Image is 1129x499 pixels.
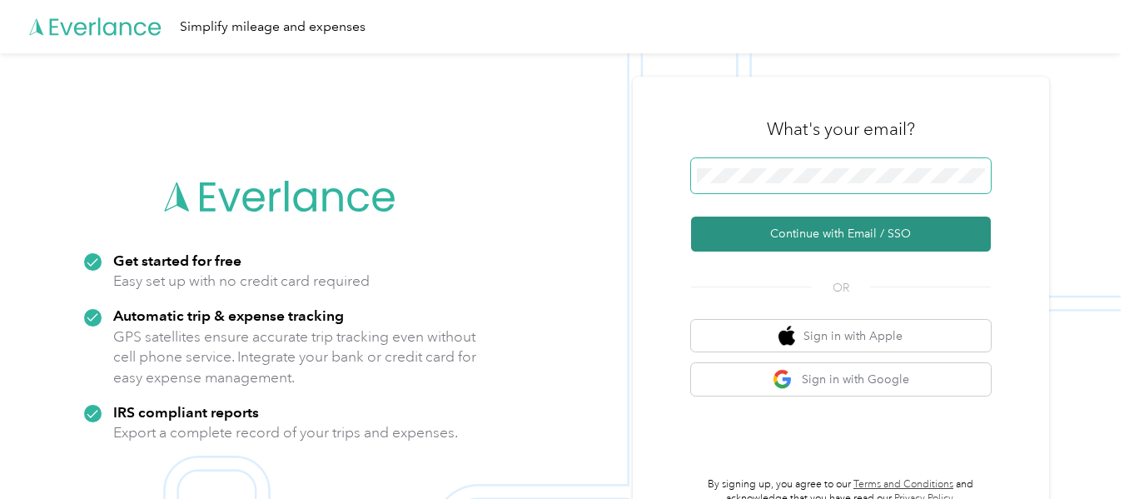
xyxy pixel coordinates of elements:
strong: IRS compliant reports [113,403,259,421]
strong: Get started for free [113,252,241,269]
span: OR [812,279,870,297]
button: Continue with Email / SSO [691,217,991,252]
p: GPS satellites ensure accurate trip tracking even without cell phone service. Integrate your bank... [113,327,477,388]
img: google logo [773,369,793,390]
a: Terms and Conditions [853,478,953,491]
div: Simplify mileage and expenses [180,17,366,37]
strong: Automatic trip & expense tracking [113,307,344,324]
button: apple logoSign in with Apple [691,320,991,352]
p: Export a complete record of your trips and expenses. [113,422,458,443]
img: apple logo [778,326,795,347]
p: Easy set up with no credit card required [113,271,370,292]
button: google logoSign in with Google [691,363,991,396]
h3: What's your email? [767,117,915,141]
